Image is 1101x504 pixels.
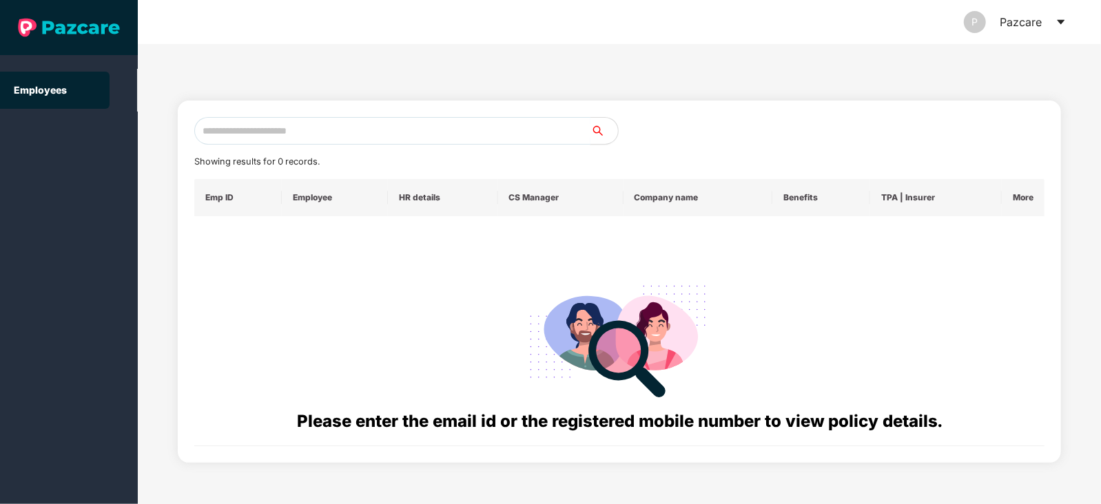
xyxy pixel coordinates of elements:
span: Please enter the email id or the registered mobile number to view policy details. [297,411,943,431]
th: Benefits [772,179,870,216]
span: caret-down [1056,17,1067,28]
th: CS Manager [498,179,624,216]
th: TPA | Insurer [870,179,1002,216]
span: search [590,125,618,136]
a: Employees [14,84,67,96]
img: svg+xml;base64,PHN2ZyB4bWxucz0iaHR0cDovL3d3dy53My5vcmcvMjAwMC9zdmciIHdpZHRoPSIyODgiIGhlaWdodD0iMj... [520,269,719,408]
span: P [972,11,978,33]
th: HR details [388,179,498,216]
th: More [1002,179,1045,216]
span: Showing results for 0 records. [194,156,320,167]
th: Company name [624,179,773,216]
th: Emp ID [194,179,282,216]
button: search [590,117,619,145]
th: Employee [282,179,388,216]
